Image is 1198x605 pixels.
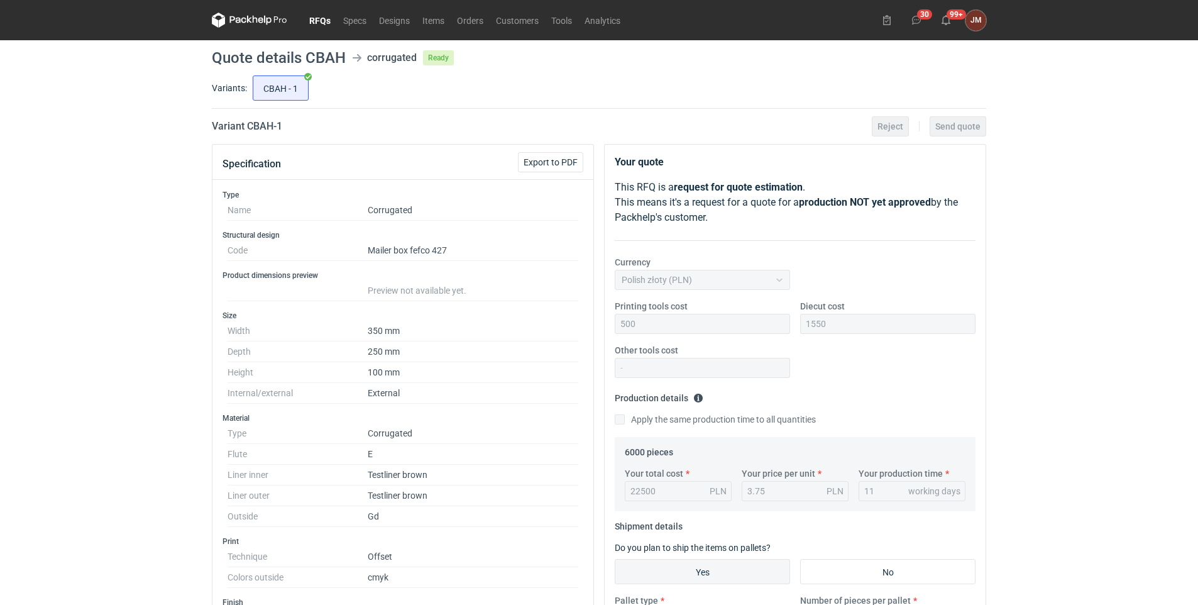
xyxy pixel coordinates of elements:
span: Reject [877,122,903,131]
dd: 350 mm [368,321,578,341]
dt: Colors outside [228,567,368,588]
dt: Width [228,321,368,341]
svg: Packhelp Pro [212,13,287,28]
dd: cmyk [368,567,578,588]
legend: Production details [615,388,703,403]
strong: Your quote [615,156,664,168]
label: Currency [615,256,651,269]
dd: Corrugated [368,200,578,221]
button: Specification [223,149,281,179]
a: Specs [337,13,373,28]
div: working days [908,485,960,497]
dd: Testliner brown [368,465,578,486]
dt: Height [228,362,368,383]
span: Send quote [935,122,981,131]
strong: request for quote estimation [674,181,803,193]
h1: Quote details CBAH [212,50,346,65]
button: 99+ [936,10,956,30]
label: Your production time [859,467,943,480]
label: Other tools cost [615,344,678,357]
label: Your total cost [625,467,683,480]
label: Printing tools cost [615,300,688,313]
dd: E [368,444,578,465]
span: Export to PDF [524,158,578,167]
button: 30 [906,10,926,30]
label: Diecut cost [800,300,845,313]
button: JM [965,10,986,31]
legend: Shipment details [615,516,683,531]
label: Your price per unit [742,467,815,480]
dd: 250 mm [368,341,578,362]
button: Send quote [930,116,986,136]
dt: Type [228,423,368,444]
label: Apply the same production time to all quantities [615,413,816,426]
label: CBAH - 1 [253,75,309,101]
span: Preview not available yet. [368,286,466,296]
button: Reject [872,116,909,136]
label: Do you plan to ship the items on pallets? [615,543,771,553]
dd: Offset [368,547,578,567]
a: Orders [451,13,490,28]
a: Items [416,13,451,28]
dd: 100 mm [368,362,578,383]
dd: Gd [368,506,578,527]
a: Customers [490,13,545,28]
strong: production NOT yet approved [799,196,931,208]
h3: Material [223,413,583,423]
a: RFQs [303,13,337,28]
dt: Liner inner [228,465,368,486]
a: Designs [373,13,416,28]
h3: Structural design [223,230,583,240]
div: corrugated [367,50,417,65]
h3: Print [223,536,583,547]
h3: Product dimensions preview [223,270,583,280]
dd: External [368,383,578,404]
dt: Depth [228,341,368,362]
dt: Outside [228,506,368,527]
dt: Flute [228,444,368,465]
h2: Variant CBAH - 1 [212,119,282,134]
label: Variants: [212,82,247,94]
dt: Code [228,240,368,261]
div: JOANNA MOCZAŁA [965,10,986,31]
dd: Corrugated [368,423,578,444]
legend: 6000 pieces [625,442,673,457]
dt: Technique [228,547,368,567]
h3: Type [223,190,583,200]
dd: Mailer box fefco 427 [368,240,578,261]
dd: Testliner brown [368,486,578,506]
a: Analytics [578,13,627,28]
span: Ready [423,50,454,65]
div: PLN [710,485,727,497]
dt: Liner outer [228,486,368,506]
div: PLN [827,485,844,497]
h3: Size [223,311,583,321]
button: Export to PDF [518,152,583,172]
p: This RFQ is a . This means it's a request for a quote for a by the Packhelp's customer. [615,180,975,225]
dt: Internal/external [228,383,368,404]
a: Tools [545,13,578,28]
dt: Name [228,200,368,221]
